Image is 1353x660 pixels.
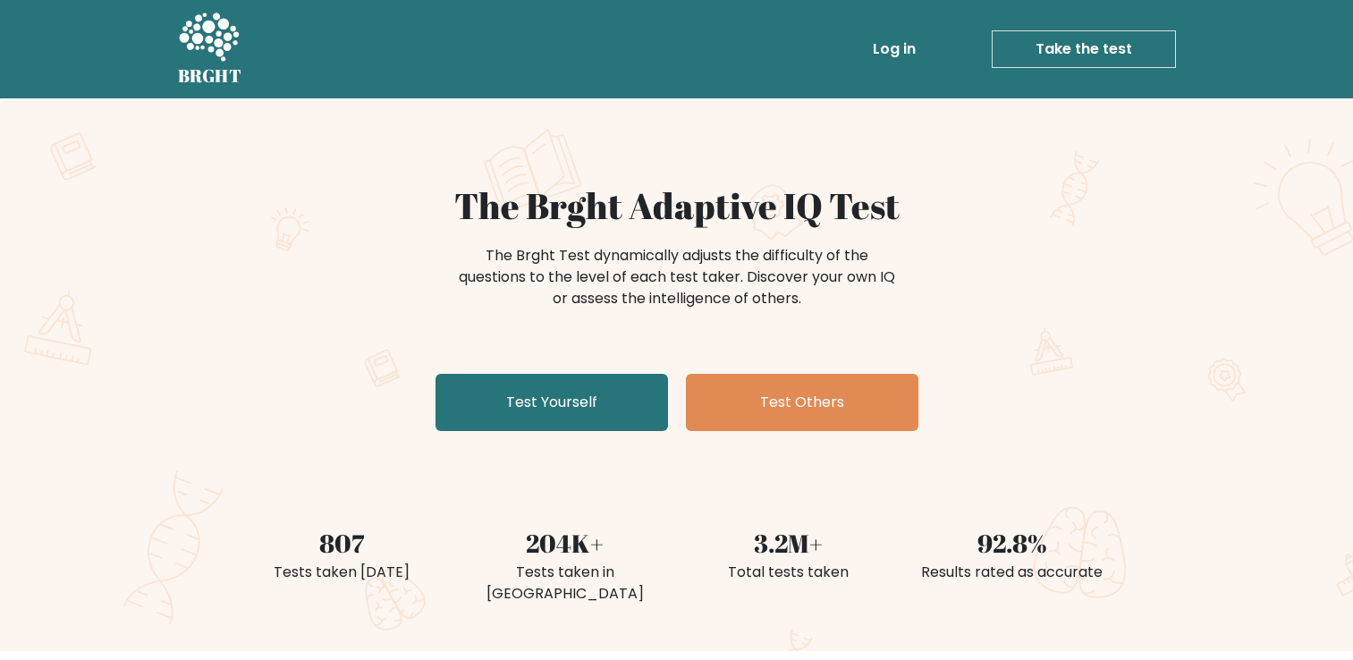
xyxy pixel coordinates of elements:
h1: The Brght Adaptive IQ Test [241,184,1113,227]
div: Tests taken [DATE] [241,562,443,583]
h5: BRGHT [178,65,242,87]
a: Log in [866,31,923,67]
a: Take the test [992,30,1176,68]
div: Total tests taken [688,562,890,583]
div: 807 [241,524,443,562]
div: 3.2M+ [688,524,890,562]
a: Test Yourself [435,374,668,431]
div: 92.8% [911,524,1113,562]
div: The Brght Test dynamically adjusts the difficulty of the questions to the level of each test take... [453,245,901,309]
div: 204K+ [464,524,666,562]
a: BRGHT [178,7,242,91]
div: Tests taken in [GEOGRAPHIC_DATA] [464,562,666,605]
a: Test Others [686,374,918,431]
div: Results rated as accurate [911,562,1113,583]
